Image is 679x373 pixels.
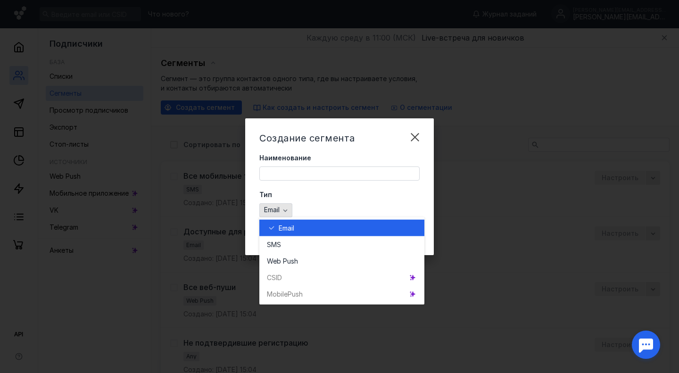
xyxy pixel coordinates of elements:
[259,203,292,217] button: Email
[259,220,424,236] button: Email
[259,133,355,144] span: Создание сегмента
[259,153,311,163] span: Наименование
[267,256,291,265] span: Web Pu
[291,256,298,265] span: sh
[259,190,272,199] span: Тип
[259,217,424,305] div: grid
[267,240,281,249] span: SMS
[264,206,280,214] span: Email
[259,253,424,269] button: Web Push
[279,223,294,232] span: Email
[259,236,424,253] button: SMS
